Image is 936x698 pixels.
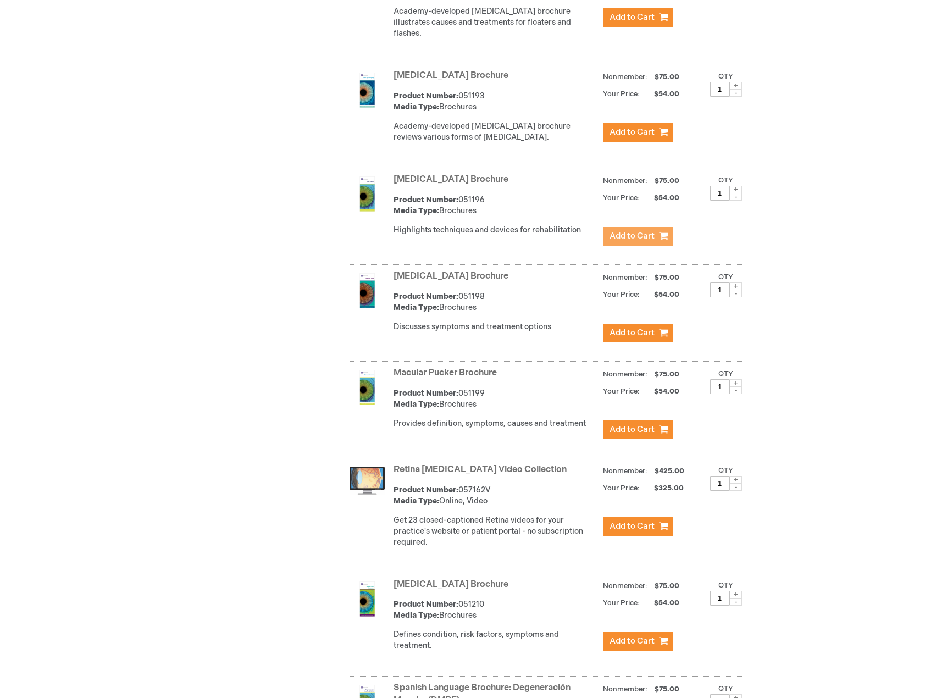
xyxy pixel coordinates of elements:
strong: Your Price: [603,599,640,607]
strong: Nonmember: [603,464,647,478]
div: 057162V Online, Video [394,485,597,507]
label: Qty [718,176,733,185]
strong: Product Number: [394,91,458,101]
strong: Media Type: [394,400,439,409]
span: $75.00 [653,370,681,379]
strong: Product Number: [394,485,458,495]
span: $54.00 [641,193,681,202]
div: Highlights techniques and devices for rehabilitation [394,225,597,236]
strong: Media Type: [394,496,439,506]
div: 051193 Brochures [394,91,597,113]
img: Retinal Vein Occlusion Brochure [350,581,385,617]
img: Retina Patient Education Video Collection [350,467,385,495]
div: 051199 Brochures [394,388,597,410]
strong: Your Price: [603,387,640,396]
strong: Your Price: [603,290,640,299]
div: 051196 Brochures [394,195,597,217]
strong: Nonmember: [603,579,647,593]
strong: Product Number: [394,600,458,609]
strong: Media Type: [394,102,439,112]
span: Add to Cart [610,424,655,435]
button: Add to Cart [603,8,673,27]
span: $75.00 [653,685,681,694]
button: Add to Cart [603,632,673,651]
strong: Nonmember: [603,70,647,84]
strong: Media Type: [394,206,439,215]
a: [MEDICAL_DATA] Brochure [394,271,508,281]
span: Add to Cart [610,127,655,137]
span: $325.00 [641,484,685,492]
button: Add to Cart [603,420,673,439]
input: Qty [710,591,730,606]
img: Macular Pucker Brochure [350,370,385,405]
strong: Product Number: [394,292,458,301]
a: [MEDICAL_DATA] Brochure [394,579,508,590]
span: $54.00 [641,387,681,396]
strong: Media Type: [394,303,439,312]
input: Qty [710,282,730,297]
img: Low Vision Brochure [350,176,385,212]
button: Add to Cart [603,227,673,246]
div: Academy-developed [MEDICAL_DATA] brochure illustrates causes and treatments for floaters and flas... [394,6,597,39]
span: Add to Cart [610,636,655,646]
img: Macular Hole Brochure [350,273,385,308]
p: Get 23 closed-captioned Retina videos for your practice's website or patient portal - no subscrip... [394,515,597,548]
span: $75.00 [653,176,681,185]
button: Add to Cart [603,324,673,342]
div: 051198 Brochures [394,291,597,313]
span: Add to Cart [610,328,655,338]
div: Provides definition, symptoms, causes and treatment [394,418,597,429]
input: Qty [710,379,730,394]
a: Retina [MEDICAL_DATA] Video Collection [394,464,567,475]
div: 051210 Brochures [394,599,597,621]
span: Add to Cart [610,12,655,23]
div: Academy-developed [MEDICAL_DATA] brochure reviews various forms of [MEDICAL_DATA]. [394,121,597,143]
label: Qty [718,273,733,281]
a: [MEDICAL_DATA] Brochure [394,70,508,81]
strong: Your Price: [603,193,640,202]
button: Add to Cart [603,517,673,536]
strong: Nonmember: [603,174,647,188]
span: $75.00 [653,73,681,81]
button: Add to Cart [603,123,673,142]
span: $54.00 [641,599,681,607]
div: Discusses symptoms and treatment options [394,322,597,333]
span: Add to Cart [610,231,655,241]
strong: Your Price: [603,90,640,98]
img: Laser Eye Surgery Brochure [350,73,385,108]
label: Qty [718,369,733,378]
strong: Product Number: [394,195,458,204]
strong: Your Price: [603,484,640,492]
strong: Nonmember: [603,368,647,381]
strong: Nonmember: [603,683,647,696]
label: Qty [718,581,733,590]
span: $75.00 [653,581,681,590]
input: Qty [710,476,730,491]
span: $54.00 [641,290,681,299]
a: Macular Pucker Brochure [394,368,497,378]
strong: Media Type: [394,611,439,620]
label: Qty [718,72,733,81]
span: Add to Cart [610,521,655,531]
input: Qty [710,186,730,201]
label: Qty [718,684,733,693]
span: $75.00 [653,273,681,282]
input: Qty [710,82,730,97]
span: $425.00 [653,467,686,475]
div: Defines condition, risk factors, symptoms and treatment. [394,629,597,651]
span: $54.00 [641,90,681,98]
label: Qty [718,466,733,475]
a: [MEDICAL_DATA] Brochure [394,174,508,185]
strong: Nonmember: [603,271,647,285]
strong: Product Number: [394,389,458,398]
